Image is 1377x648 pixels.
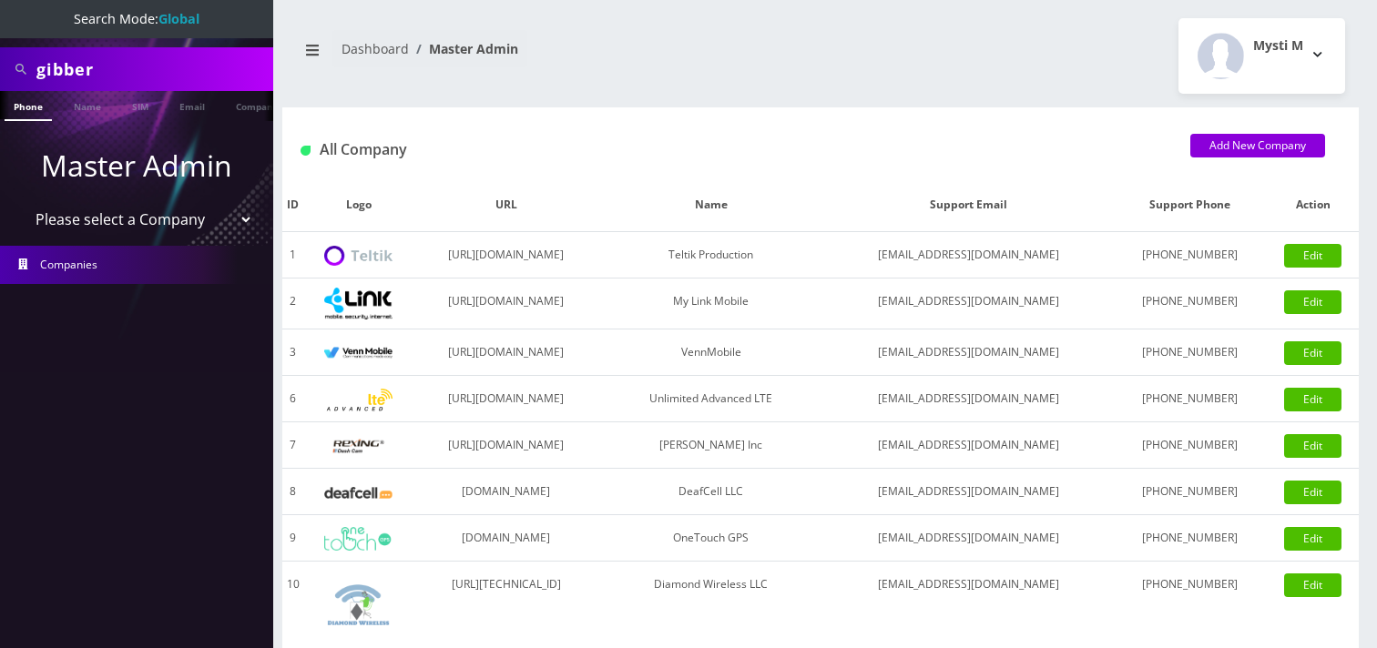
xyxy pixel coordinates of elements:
[1284,434,1341,458] a: Edit
[282,469,304,515] td: 8
[1253,38,1303,54] h2: Mysti M
[598,469,823,515] td: DeafCell LLC
[413,515,598,562] td: [DOMAIN_NAME]
[123,91,158,119] a: SIM
[324,347,393,359] img: VennMobile
[1114,329,1267,376] td: [PHONE_NUMBER]
[1178,18,1345,94] button: Mysti M
[413,232,598,278] td: [URL][DOMAIN_NAME]
[282,278,304,329] td: 2
[296,30,807,82] nav: breadcrumb
[158,10,199,27] strong: Global
[1284,481,1341,504] a: Edit
[413,178,598,232] th: URL
[170,91,214,119] a: Email
[324,527,393,551] img: OneTouch GPS
[598,376,823,422] td: Unlimited Advanced LTE
[598,515,823,562] td: OneTouch GPS
[413,329,598,376] td: [URL][DOMAIN_NAME]
[282,232,304,278] td: 1
[324,571,393,639] img: Diamond Wireless LLC
[304,178,413,232] th: Logo
[301,141,1163,158] h1: All Company
[40,257,97,272] span: Companies
[823,469,1114,515] td: [EMAIL_ADDRESS][DOMAIN_NAME]
[282,515,304,562] td: 9
[227,91,288,119] a: Company
[598,329,823,376] td: VennMobile
[1114,178,1267,232] th: Support Phone
[413,278,598,329] td: [URL][DOMAIN_NAME]
[74,10,199,27] span: Search Mode:
[413,376,598,422] td: [URL][DOMAIN_NAME]
[1114,422,1267,469] td: [PHONE_NUMBER]
[282,422,304,469] td: 7
[598,422,823,469] td: [PERSON_NAME] Inc
[1284,290,1341,314] a: Edit
[1284,388,1341,411] a: Edit
[324,288,393,319] img: My Link Mobile
[282,376,304,422] td: 6
[1114,376,1267,422] td: [PHONE_NUMBER]
[409,39,518,58] li: Master Admin
[413,422,598,469] td: [URL][DOMAIN_NAME]
[342,40,409,57] a: Dashboard
[5,91,52,121] a: Phone
[1284,527,1341,551] a: Edit
[1114,469,1267,515] td: [PHONE_NUMBER]
[1114,278,1267,329] td: [PHONE_NUMBER]
[1114,515,1267,562] td: [PHONE_NUMBER]
[823,422,1114,469] td: [EMAIL_ADDRESS][DOMAIN_NAME]
[282,178,304,232] th: ID
[413,469,598,515] td: [DOMAIN_NAME]
[1284,341,1341,365] a: Edit
[65,91,110,119] a: Name
[282,329,304,376] td: 3
[598,178,823,232] th: Name
[1284,573,1341,597] a: Edit
[301,146,311,156] img: All Company
[1190,134,1325,157] a: Add New Company
[598,232,823,278] td: Teltik Production
[823,376,1114,422] td: [EMAIL_ADDRESS][DOMAIN_NAME]
[1114,232,1267,278] td: [PHONE_NUMBER]
[1284,244,1341,268] a: Edit
[36,52,269,86] input: Search All Companies
[823,515,1114,562] td: [EMAIL_ADDRESS][DOMAIN_NAME]
[324,487,393,499] img: DeafCell LLC
[823,278,1114,329] td: [EMAIL_ADDRESS][DOMAIN_NAME]
[324,389,393,411] img: Unlimited Advanced LTE
[598,278,823,329] td: My Link Mobile
[324,246,393,267] img: Teltik Production
[1267,178,1359,232] th: Action
[324,438,393,455] img: Rexing Inc
[823,329,1114,376] td: [EMAIL_ADDRESS][DOMAIN_NAME]
[823,232,1114,278] td: [EMAIL_ADDRESS][DOMAIN_NAME]
[823,178,1114,232] th: Support Email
